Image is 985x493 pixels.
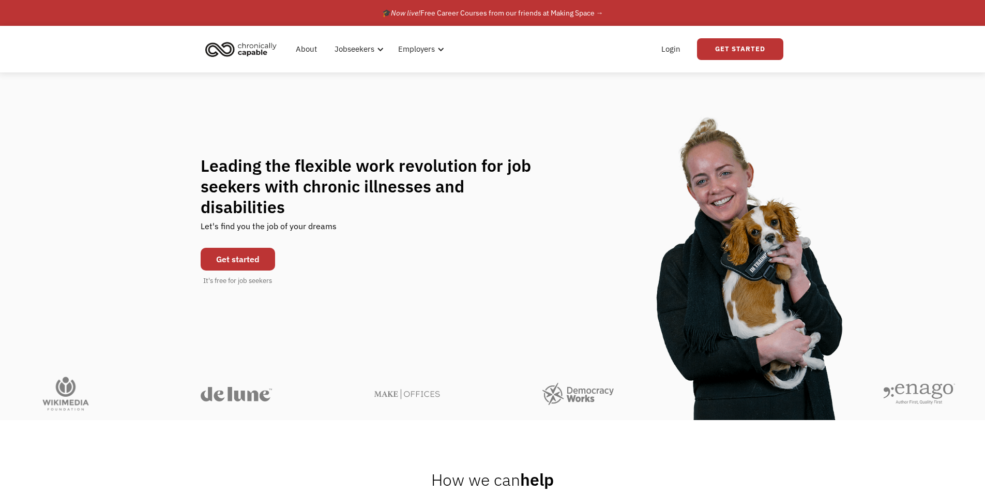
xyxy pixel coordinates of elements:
h2: help [431,469,554,490]
img: Chronically Capable logo [202,38,280,61]
div: It's free for job seekers [203,276,272,286]
div: Jobseekers [335,43,374,55]
span: How we can [431,469,520,490]
div: Jobseekers [328,33,387,66]
em: Now live! [391,8,420,18]
div: Employers [392,33,447,66]
a: Get Started [697,38,783,60]
div: Employers [398,43,435,55]
div: 🎓 Free Career Courses from our friends at Making Space → [382,7,603,19]
div: Let's find you the job of your dreams [201,217,337,243]
a: home [202,38,284,61]
h1: Leading the flexible work revolution for job seekers with chronic illnesses and disabilities [201,155,551,217]
a: Get started [201,248,275,271]
a: Login [655,33,687,66]
a: About [290,33,323,66]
